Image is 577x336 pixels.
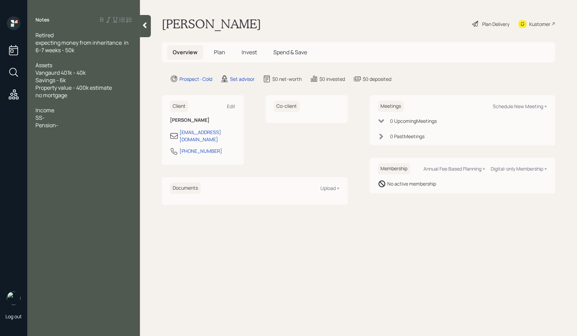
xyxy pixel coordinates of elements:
[170,117,235,123] h6: [PERSON_NAME]
[319,75,345,83] div: $0 invested
[227,103,235,109] div: Edit
[7,291,20,305] img: retirable_logo.png
[35,84,112,91] span: Property value - 400k estimate
[274,101,300,112] h6: Co-client
[35,106,54,114] span: Income
[390,117,437,125] div: 0 Upcoming Meeting s
[35,31,54,39] span: Retired
[179,75,212,83] div: Prospect · Cold
[230,75,255,83] div: Set advisor
[35,69,86,76] span: Vangaurd 401k - 40k
[320,185,340,191] div: Upload +
[378,163,410,174] h6: Membership
[5,313,22,320] div: Log out
[423,165,485,172] div: Annual Fee Based Planning +
[272,75,302,83] div: $0 net-worth
[214,48,225,56] span: Plan
[179,147,222,155] div: [PHONE_NUMBER]
[387,180,436,187] div: No active membership
[179,129,235,143] div: [EMAIL_ADDRESS][DOMAIN_NAME]
[378,101,404,112] h6: Meetings
[35,16,49,23] label: Notes
[491,165,547,172] div: Digital-only Membership +
[363,75,391,83] div: $0 deposited
[482,20,509,28] div: Plan Delivery
[170,182,201,194] h6: Documents
[173,48,198,56] span: Overview
[35,76,66,84] span: Savings - 6k
[390,133,424,140] div: 0 Past Meeting s
[35,121,58,129] span: Pension-
[35,39,130,54] span: expecting money from inheritance in 6-7 weeks - 50k
[529,20,550,28] div: Kustomer
[35,91,67,99] span: no mortgage
[35,114,45,121] span: SS-
[273,48,307,56] span: Spend & Save
[35,61,52,69] span: Assets
[162,16,261,31] h1: [PERSON_NAME]
[242,48,257,56] span: Invest
[170,101,188,112] h6: Client
[493,103,547,109] div: Schedule New Meeting +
